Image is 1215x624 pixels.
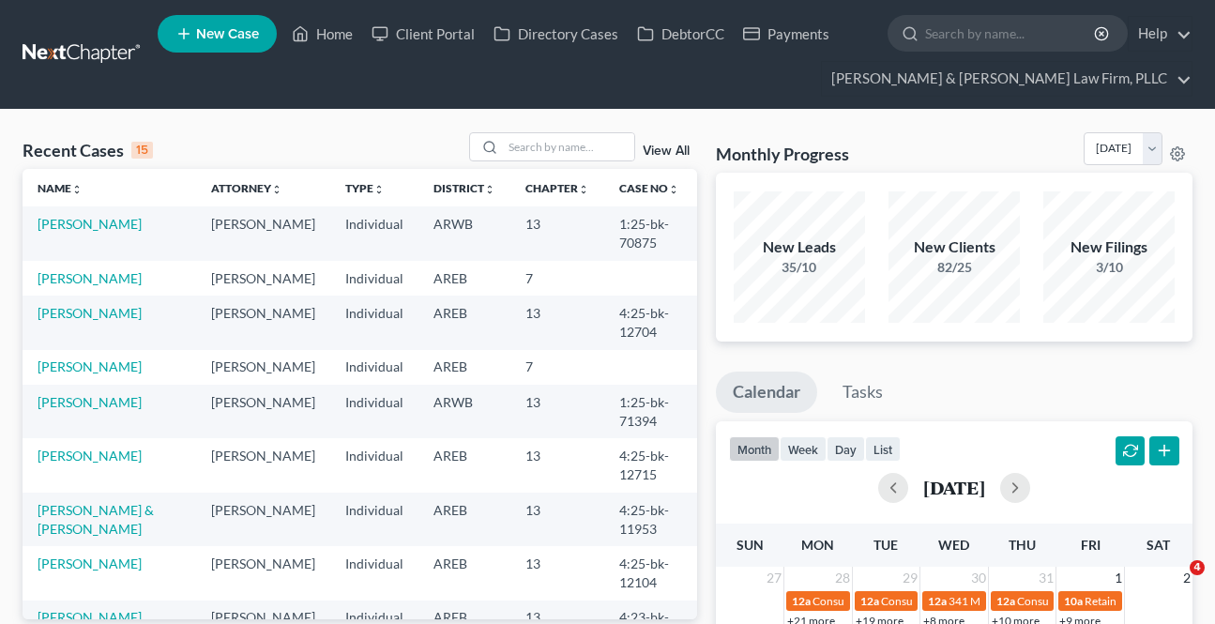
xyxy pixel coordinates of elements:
[510,438,604,492] td: 13
[510,385,604,438] td: 13
[38,216,142,232] a: [PERSON_NAME]
[1009,537,1036,553] span: Thu
[888,236,1020,258] div: New Clients
[484,17,628,51] a: Directory Cases
[38,358,142,374] a: [PERSON_NAME]
[418,350,510,385] td: AREB
[765,567,783,589] span: 27
[433,181,495,195] a: Districtunfold_more
[643,145,690,158] a: View All
[196,206,330,260] td: [PERSON_NAME]
[901,567,919,589] span: 29
[1151,560,1196,605] iframe: Intercom live chat
[330,438,418,492] td: Individual
[888,258,1020,277] div: 82/25
[734,258,865,277] div: 35/10
[418,296,510,349] td: AREB
[510,350,604,385] td: 7
[1190,560,1205,575] span: 4
[271,184,282,195] i: unfold_more
[604,206,697,260] td: 1:25-bk-70875
[71,184,83,195] i: unfold_more
[729,436,780,462] button: month
[604,493,697,546] td: 4:25-bk-11953
[734,17,839,51] a: Payments
[1064,594,1083,608] span: 10a
[525,181,589,195] a: Chapterunfold_more
[418,438,510,492] td: AREB
[330,493,418,546] td: Individual
[345,181,385,195] a: Typeunfold_more
[510,493,604,546] td: 13
[865,436,901,462] button: list
[196,261,330,296] td: [PERSON_NAME]
[716,143,849,165] h3: Monthly Progress
[196,27,259,41] span: New Case
[801,537,834,553] span: Mon
[330,296,418,349] td: Individual
[196,296,330,349] td: [PERSON_NAME]
[578,184,589,195] i: unfold_more
[38,556,142,571] a: [PERSON_NAME]
[510,546,604,600] td: 13
[330,350,418,385] td: Individual
[373,184,385,195] i: unfold_more
[196,438,330,492] td: [PERSON_NAME]
[330,261,418,296] td: Individual
[1043,258,1175,277] div: 3/10
[925,16,1097,51] input: Search by name...
[330,206,418,260] td: Individual
[604,296,697,349] td: 4:25-bk-12704
[38,270,142,286] a: [PERSON_NAME]
[38,394,142,410] a: [PERSON_NAME]
[418,546,510,600] td: AREB
[418,261,510,296] td: AREB
[38,305,142,321] a: [PERSON_NAME]
[211,181,282,195] a: Attorneyunfold_more
[196,385,330,438] td: [PERSON_NAME]
[196,350,330,385] td: [PERSON_NAME]
[826,372,900,413] a: Tasks
[503,133,634,160] input: Search by name...
[38,181,83,195] a: Nameunfold_more
[131,142,153,159] div: 15
[619,181,679,195] a: Case Nounfold_more
[1147,537,1170,553] span: Sat
[668,184,679,195] i: unfold_more
[38,448,142,464] a: [PERSON_NAME]
[418,493,510,546] td: AREB
[827,436,865,462] button: day
[510,261,604,296] td: 7
[822,62,1192,96] a: [PERSON_NAME] & [PERSON_NAME] Law Firm, PLLC
[418,385,510,438] td: ARWB
[833,567,852,589] span: 28
[510,296,604,349] td: 13
[362,17,484,51] a: Client Portal
[1081,537,1101,553] span: Fri
[860,594,879,608] span: 12a
[873,537,898,553] span: Tue
[418,206,510,260] td: ARWB
[1037,567,1056,589] span: 31
[938,537,969,553] span: Wed
[969,567,988,589] span: 30
[23,139,153,161] div: Recent Cases
[484,184,495,195] i: unfold_more
[737,537,764,553] span: Sun
[1043,236,1175,258] div: New Filings
[928,594,947,608] span: 12a
[196,493,330,546] td: [PERSON_NAME]
[881,594,1052,608] span: Consult Date for [PERSON_NAME]
[330,546,418,600] td: Individual
[604,385,697,438] td: 1:25-bk-71394
[1129,17,1192,51] a: Help
[996,594,1015,608] span: 12a
[1017,594,1188,608] span: Consult Date for [PERSON_NAME]
[780,436,827,462] button: week
[734,236,865,258] div: New Leads
[604,546,697,600] td: 4:25-bk-12104
[628,17,734,51] a: DebtorCC
[330,385,418,438] td: Individual
[923,478,985,497] h2: [DATE]
[716,372,817,413] a: Calendar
